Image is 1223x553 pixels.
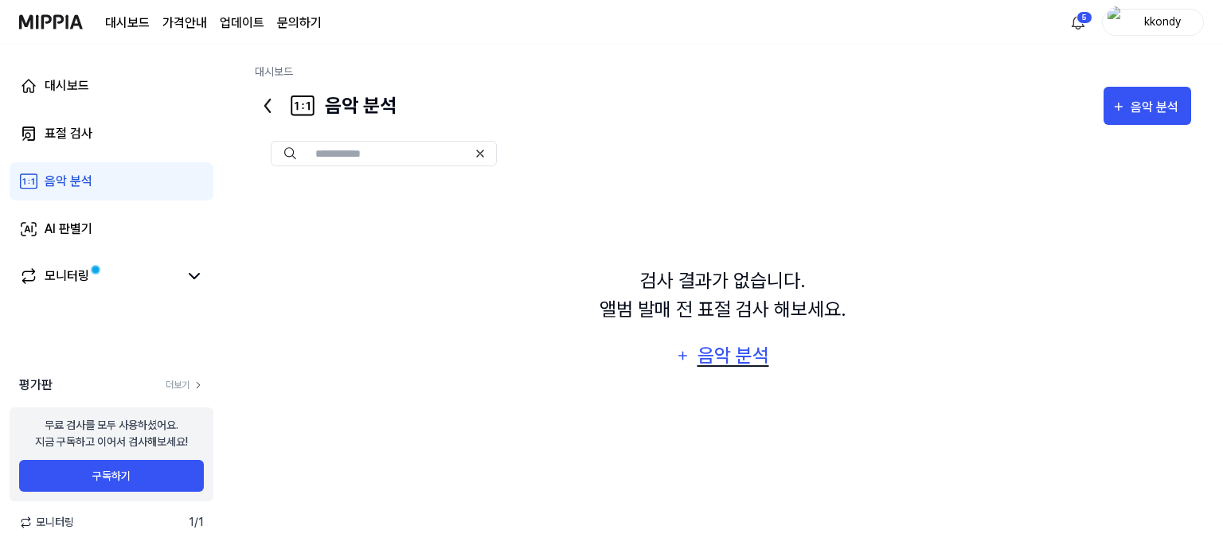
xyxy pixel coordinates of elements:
a: 대시보드 [255,65,293,78]
div: 음악 분석 [255,87,397,125]
span: 모니터링 [19,514,74,531]
button: 알림5 [1065,10,1091,35]
div: 대시보드 [45,76,89,95]
button: profilekkondy [1102,9,1204,36]
div: 음악 분석 [1131,97,1183,118]
button: 음악 분석 [1104,87,1191,125]
div: 모니터링 [45,267,89,286]
img: 알림 [1069,13,1088,32]
div: 음악 분석 [45,172,92,191]
a: 더보기 [166,378,204,392]
a: 문의하기 [277,14,322,33]
span: 평가판 [19,376,53,395]
a: 모니터링 [19,267,178,286]
img: profile [1108,6,1127,38]
button: 음악 분석 [666,337,780,375]
span: 1 / 1 [189,514,204,531]
a: AI 판별기 [10,210,213,248]
a: 대시보드 [105,14,150,33]
div: AI 판별기 [45,220,92,239]
a: 대시보드 [10,67,213,105]
div: kkondy [1131,13,1194,30]
a: 가격안내 [162,14,207,33]
div: 5 [1076,11,1092,24]
button: 구독하기 [19,460,204,492]
div: 무료 검사를 모두 사용하셨어요. 지금 구독하고 이어서 검사해보세요! [35,417,188,450]
div: 검사 결과가 없습니다. 앨범 발매 전 표절 검사 해보세요. [600,267,846,324]
div: 음악 분석 [695,341,771,371]
a: 표절 검사 [10,115,213,153]
div: 표절 검사 [45,124,92,143]
img: Search [284,147,296,160]
a: 음악 분석 [10,162,213,201]
a: 업데이트 [220,14,264,33]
